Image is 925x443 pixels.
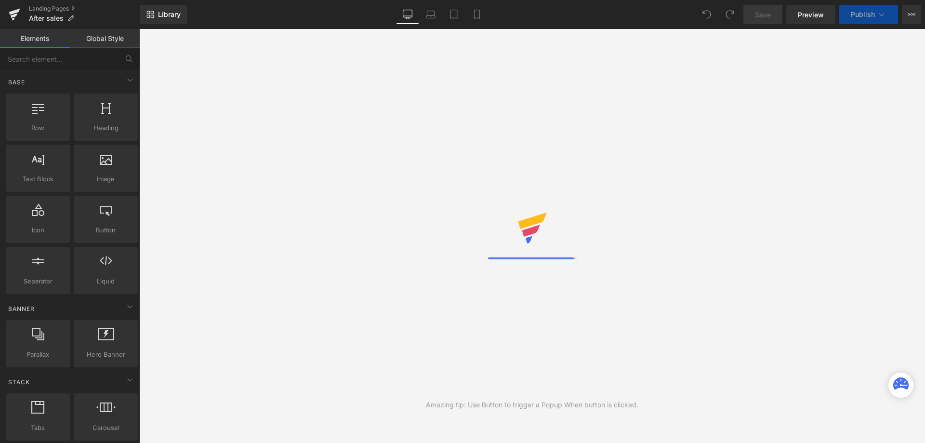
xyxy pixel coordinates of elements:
span: Publish [851,11,875,18]
a: Desktop [396,5,419,24]
a: New Library [140,5,187,24]
a: Landing Pages [29,5,140,13]
span: Banner [7,304,36,313]
span: Heading [77,123,135,133]
a: Tablet [442,5,465,24]
button: More [902,5,921,24]
span: Hero Banner [77,349,135,360]
span: Base [7,78,26,87]
button: Publish [839,5,898,24]
a: Laptop [419,5,442,24]
span: Image [77,174,135,184]
button: Redo [720,5,740,24]
span: Save [755,10,771,20]
a: Preview [786,5,835,24]
div: Amazing tip: Use Button to trigger a Popup When button is clicked. [426,400,638,410]
span: Carousel [77,423,135,433]
span: Tabs [9,423,67,433]
a: Mobile [465,5,489,24]
span: Parallax [9,349,67,360]
span: Stack [7,377,31,387]
span: Preview [798,10,824,20]
span: Library [158,10,181,19]
span: Icon [9,225,67,235]
span: Row [9,123,67,133]
span: Button [77,225,135,235]
span: Liquid [77,276,135,286]
button: Undo [697,5,716,24]
span: Text Block [9,174,67,184]
span: Separator [9,276,67,286]
span: After sales [29,14,64,22]
a: Global Style [70,29,140,48]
